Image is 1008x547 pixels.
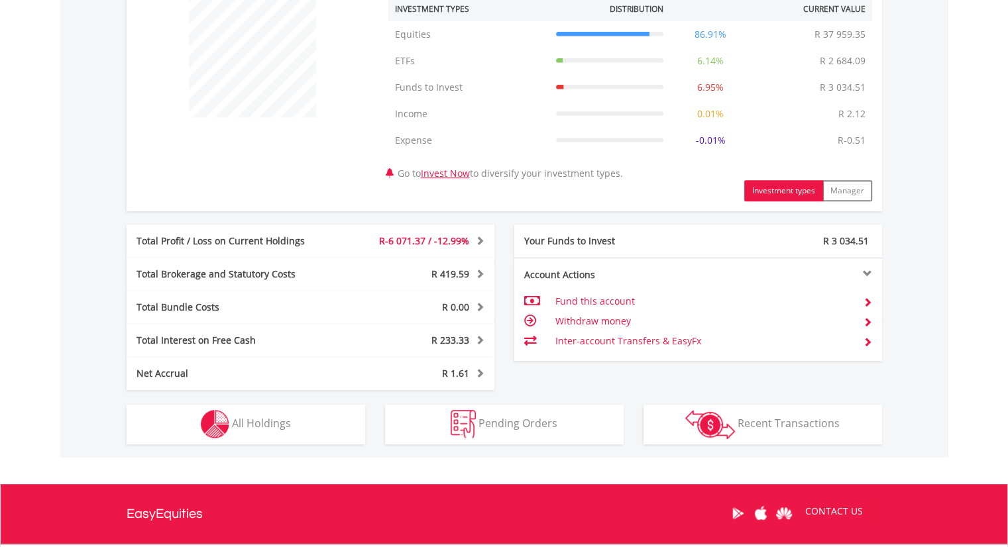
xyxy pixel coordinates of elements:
[442,301,469,313] span: R 0.00
[127,484,203,544] a: EasyEquities
[127,268,341,281] div: Total Brokerage and Statutory Costs
[514,268,699,281] div: Account Actions
[822,180,872,201] button: Manager
[813,74,872,101] td: R 3 034.51
[738,416,840,430] span: Recent Transactions
[127,334,341,347] div: Total Interest on Free Cash
[385,405,624,444] button: Pending Orders
[610,3,663,15] div: Distribution
[514,234,699,248] div: Your Funds to Invest
[644,405,882,444] button: Recent Transactions
[127,301,341,314] div: Total Bundle Costs
[478,416,557,430] span: Pending Orders
[750,493,773,534] a: Apple
[379,234,469,247] span: R-6 071.37 / -12.99%
[388,127,549,154] td: Expense
[127,234,341,248] div: Total Profit / Loss on Current Holdings
[744,180,823,201] button: Investment types
[421,167,470,179] a: Invest Now
[388,74,549,101] td: Funds to Invest
[555,331,852,351] td: Inter-account Transfers & EasyFx
[451,410,476,438] img: pending_instructions-wht.png
[555,311,852,331] td: Withdraw money
[232,416,291,430] span: All Holdings
[823,234,869,247] span: R 3 034.51
[726,493,750,534] a: Google Play
[670,48,751,74] td: 6.14%
[670,21,751,48] td: 86.91%
[431,268,469,280] span: R 419.59
[201,410,229,438] img: holdings-wht.png
[442,367,469,379] span: R 1.61
[388,101,549,127] td: Income
[127,367,341,380] div: Net Accrual
[431,334,469,346] span: R 233.33
[808,21,872,48] td: R 37 959.35
[773,493,796,534] a: Huawei
[670,101,751,127] td: 0.01%
[685,410,735,439] img: transactions-zar-wht.png
[796,493,872,530] a: CONTACT US
[670,74,751,101] td: 6.95%
[813,48,872,74] td: R 2 684.09
[388,48,549,74] td: ETFs
[127,405,365,444] button: All Holdings
[832,101,872,127] td: R 2.12
[670,127,751,154] td: -0.01%
[555,291,852,311] td: Fund this account
[831,127,872,154] td: R-0.51
[388,21,549,48] td: Equities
